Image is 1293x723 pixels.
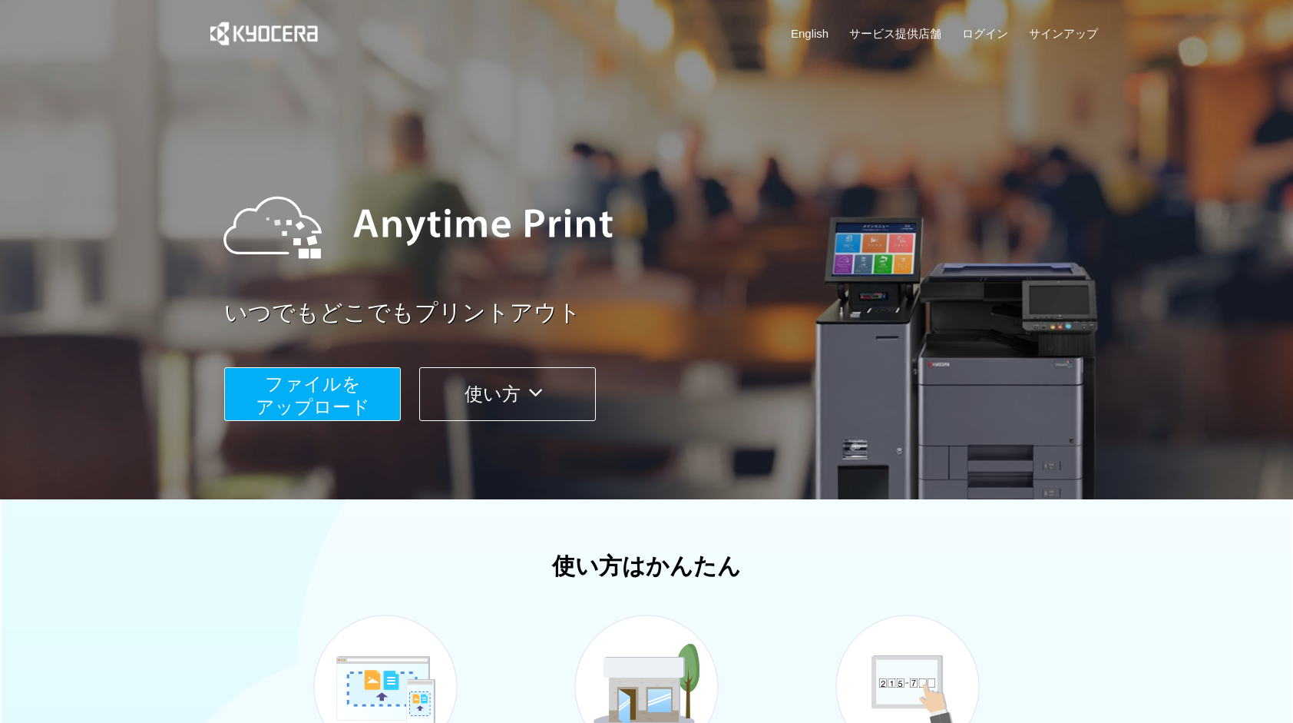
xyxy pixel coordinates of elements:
button: ファイルを​​アップロード [224,367,401,421]
button: 使い方 [419,367,596,421]
a: ログイン [962,25,1008,41]
a: English [791,25,828,41]
a: サインアップ [1029,25,1098,41]
span: ファイルを ​​アップロード [256,373,370,417]
a: いつでもどこでもプリントアウト [224,297,1107,330]
a: サービス提供店舗 [849,25,941,41]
